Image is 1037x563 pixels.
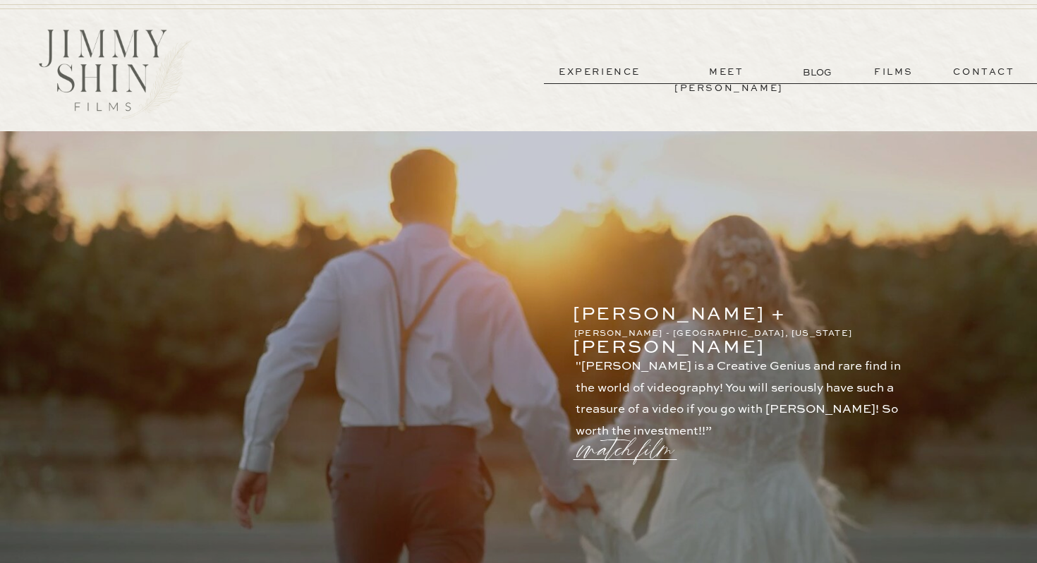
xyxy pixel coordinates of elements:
[803,65,835,80] a: BLOG
[574,327,870,339] p: [PERSON_NAME] - [GEOGRAPHIC_DATA], [US_STATE]
[859,64,928,80] a: films
[573,298,868,317] p: [PERSON_NAME] + [PERSON_NAME]
[674,64,779,80] a: meet [PERSON_NAME]
[579,414,681,468] a: watch film
[547,64,652,80] a: experience
[933,64,1035,80] a: contact
[576,356,915,425] p: "[PERSON_NAME] is a Creative Genius and rare find in the world of videography! You will seriously...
